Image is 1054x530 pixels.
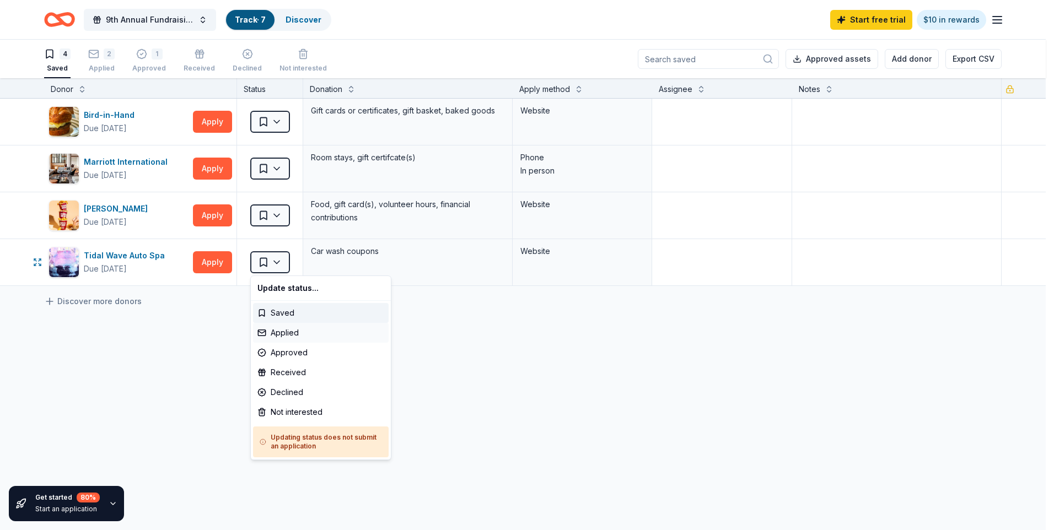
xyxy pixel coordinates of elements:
[253,402,389,422] div: Not interested
[253,363,389,382] div: Received
[253,303,389,323] div: Saved
[253,323,389,343] div: Applied
[253,382,389,402] div: Declined
[253,278,389,298] div: Update status...
[260,433,382,451] h5: Updating status does not submit an application
[253,343,389,363] div: Approved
